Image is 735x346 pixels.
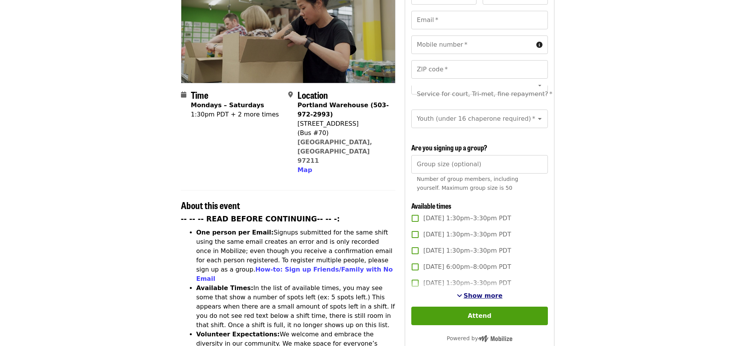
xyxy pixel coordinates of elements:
span: [DATE] 1:30pm–3:30pm PDT [423,246,511,255]
span: About this event [181,198,240,212]
strong: Available Times: [196,284,253,292]
img: Powered by Mobilize [478,335,512,342]
span: Location [297,88,328,101]
div: [STREET_ADDRESS] [297,119,389,128]
button: Attend [411,307,547,325]
span: [DATE] 6:00pm–8:00pm PDT [423,262,511,272]
button: See more timeslots [457,291,503,300]
a: [GEOGRAPHIC_DATA], [GEOGRAPHIC_DATA] 97211 [297,138,372,164]
input: ZIP code [411,60,547,79]
strong: Portland Warehouse (503-972-2993) [297,101,389,118]
li: Signups submitted for the same shift using the same email creates an error and is only recorded o... [196,228,396,284]
div: (Bus #70) [297,128,389,138]
input: Mobile number [411,35,533,54]
input: Email [411,11,547,29]
i: map-marker-alt icon [288,91,293,98]
strong: Volunteer Expectations: [196,331,280,338]
i: calendar icon [181,91,186,98]
span: Show more [464,292,503,299]
a: How-to: Sign up Friends/Family with No Email [196,266,393,282]
button: Open [534,80,545,91]
span: [DATE] 1:30pm–3:30pm PDT [423,230,511,239]
div: 1:30pm PDT + 2 more times [191,110,279,119]
span: [DATE] 1:30pm–3:30pm PDT [423,278,511,288]
span: [DATE] 1:30pm–3:30pm PDT [423,214,511,223]
input: [object Object] [411,155,547,174]
span: Number of group members, including yourself. Maximum group size is 50 [417,176,518,191]
span: Map [297,166,312,174]
strong: Mondays – Saturdays [191,101,264,109]
span: Are you signing up a group? [411,142,487,152]
button: Open [534,113,545,124]
strong: -- -- -- READ BEFORE CONTINUING-- -- -: [181,215,340,223]
li: In the list of available times, you may see some that show a number of spots left (ex: 5 spots le... [196,284,396,330]
strong: One person per Email: [196,229,274,236]
button: Map [297,165,312,175]
span: Available times [411,201,451,211]
span: Powered by [447,335,512,341]
i: circle-info icon [536,41,542,49]
span: Time [191,88,208,101]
